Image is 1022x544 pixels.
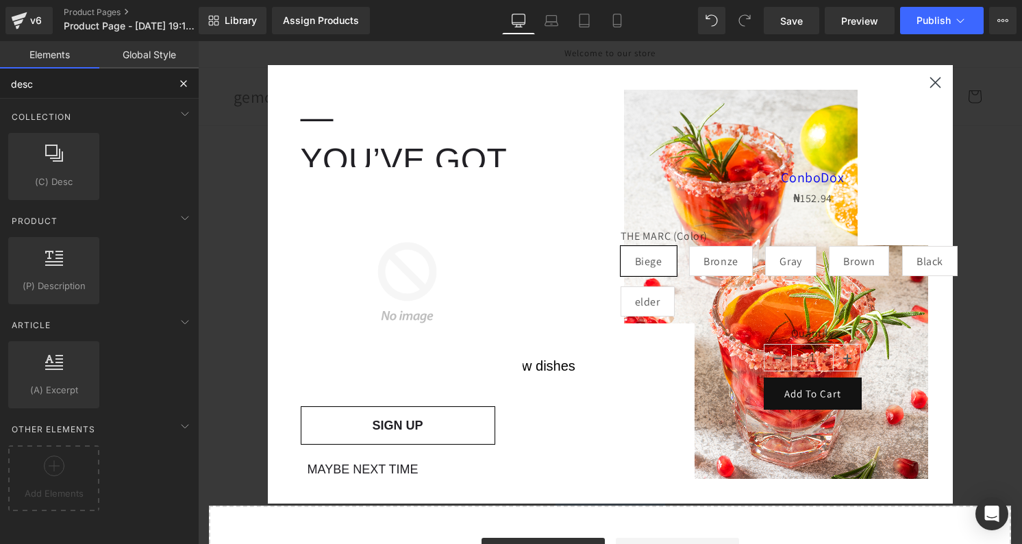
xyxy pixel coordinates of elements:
[825,7,895,34] a: Preview
[418,497,541,524] a: Add Single Section
[437,246,462,275] span: elder
[423,286,808,302] label: Quantity
[731,7,758,34] button: Redo
[99,41,199,69] a: Global Style
[917,15,951,26] span: Publish
[64,7,221,18] a: Product Pages
[506,206,540,234] span: Bronze
[199,7,266,34] a: New Library
[535,7,568,34] a: Laptop
[780,14,803,28] span: Save
[10,319,52,332] span: Article
[566,336,664,369] button: Add To Cart
[583,128,646,145] a: ConboDox
[601,7,634,34] a: Mobile
[10,214,59,227] span: Product
[27,12,45,29] div: v6
[437,206,464,234] span: Biege
[502,7,535,34] a: Desktop
[725,29,749,53] button: Close dialog
[975,497,1008,530] div: Open Intercom Messenger
[12,279,95,293] span: (P) Description
[12,383,95,397] span: (A) Excerpt
[423,188,808,205] label: THE MARC (Color)
[10,110,73,123] span: Collection
[5,7,53,34] a: v6
[94,126,325,357] img: ConboDox
[284,497,407,524] a: Explore Blocks
[841,14,878,28] span: Preview
[103,58,136,95] span: —
[595,148,634,168] span: ₦152.94
[412,24,755,462] img: 99a30ebd-587c-4370-b7f8-cc66b13492fd.png
[64,21,195,32] span: Product Page - [DATE] 19:14:10
[12,486,96,501] span: Add Elements
[719,206,745,234] span: Black
[900,7,984,34] button: Publish
[989,7,1017,34] button: More
[645,206,677,234] span: Brown
[225,14,257,27] span: Library
[568,7,601,34] a: Tablet
[10,423,97,436] span: Other Elements
[698,7,725,34] button: Undo
[12,175,95,189] span: (C) Desc
[283,15,359,26] div: Assign Products
[582,206,603,234] span: Gray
